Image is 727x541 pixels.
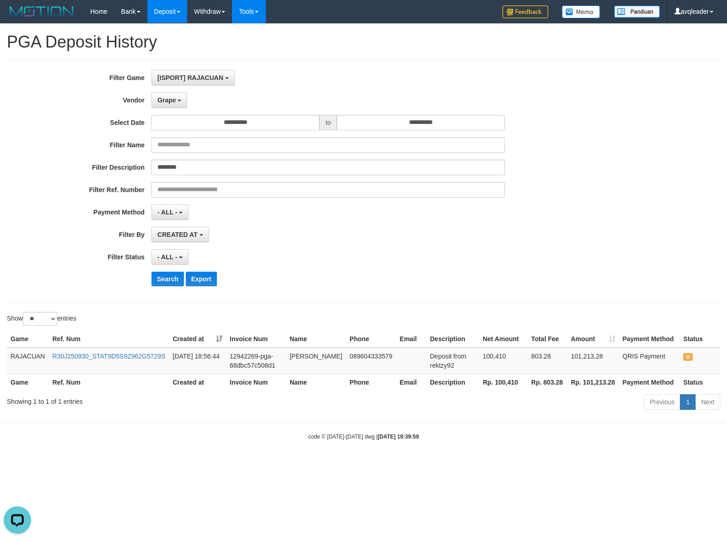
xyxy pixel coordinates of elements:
button: CREATED AT [151,227,209,242]
div: Showing 1 to 1 of 1 entries [7,393,296,406]
select: Showentries [23,312,57,326]
span: to [319,115,337,130]
label: Show entries [7,312,76,326]
td: 12942269-pga-68dbc57c508d1 [226,348,286,374]
td: RAJACUAN [7,348,48,374]
strong: [DATE] 19:39:59 [377,434,419,440]
td: [DATE] 18:56:44 [169,348,226,374]
td: 803.28 [528,348,567,374]
button: Grape [151,92,187,108]
th: Ref. Num [48,331,169,348]
th: Created at [169,374,226,391]
th: Invoice Num [226,374,286,391]
th: Status [679,331,720,348]
a: Next [695,394,720,410]
th: Rp. 803.28 [528,374,567,391]
th: Amount: activate to sort column ascending [567,331,619,348]
a: 1 [680,394,695,410]
th: Payment Method [619,331,679,348]
span: - ALL - [157,209,178,216]
img: Feedback.jpg [502,5,548,18]
th: Net Amount [479,331,528,348]
img: Button%20Memo.svg [562,5,600,18]
button: Export [186,272,217,286]
th: Ref. Num [48,374,169,391]
span: - ALL - [157,253,178,261]
th: Rp. 100,410 [479,374,528,391]
th: Game [7,374,48,391]
span: [ISPORT] RAJACUAN [157,74,223,81]
button: [ISPORT] RAJACUAN [151,70,235,86]
td: 100,410 [479,348,528,374]
button: - ALL - [151,204,188,220]
button: Open LiveChat chat widget [4,4,31,31]
small: code © [DATE]-[DATE] dwg | [308,434,419,440]
th: Created at: activate to sort column ascending [169,331,226,348]
th: Name [286,331,346,348]
td: 101,213.28 [567,348,619,374]
a: R30J250930_STAT9D5S9Z962G5729S [52,353,165,360]
th: Invoice Num [226,331,286,348]
button: - ALL - [151,249,188,265]
span: CREATED AT [157,231,198,238]
th: Status [679,374,720,391]
a: Previous [644,394,680,410]
th: Email [396,374,426,391]
th: Email [396,331,426,348]
h1: PGA Deposit History [7,33,720,51]
th: Description [426,331,479,348]
span: UNPAID [683,353,692,361]
th: Payment Method [619,374,679,391]
span: Grape [157,96,176,104]
th: Total Fee [528,331,567,348]
th: Name [286,374,346,391]
button: Search [151,272,184,286]
th: Phone [346,374,396,391]
td: 089604333579 [346,348,396,374]
img: MOTION_logo.png [7,5,76,18]
td: QRIS Payment [619,348,679,374]
td: [PERSON_NAME] [286,348,346,374]
th: Rp. 101,213.28 [567,374,619,391]
th: Description [426,374,479,391]
td: Deposit from rektzy92 [426,348,479,374]
th: Game [7,331,48,348]
th: Phone [346,331,396,348]
img: panduan.png [614,5,660,18]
